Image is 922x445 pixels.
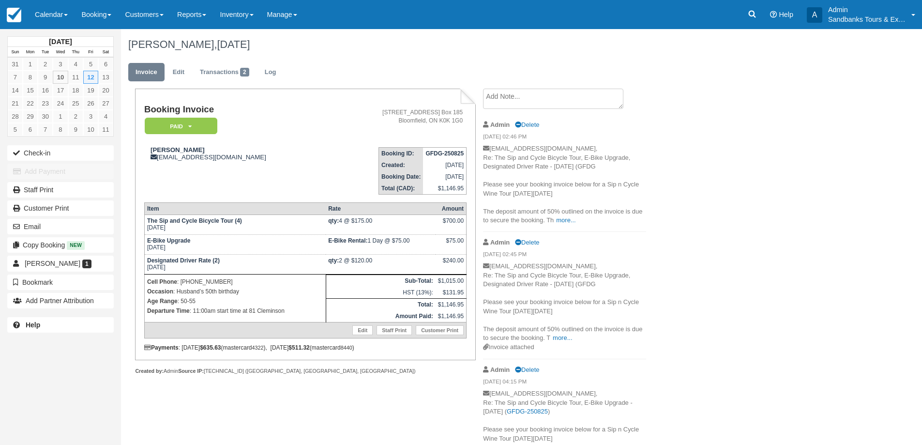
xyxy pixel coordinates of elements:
[483,144,646,225] p: [EMAIL_ADDRESS][DOMAIN_NAME], Re: The Sip and Cycle Bicycle Tour, E-Bike Upgrade, Designated Driv...
[483,343,646,352] div: Invoice attached
[98,123,113,136] a: 11
[38,123,53,136] a: 7
[200,344,221,351] strong: $635.63
[288,344,309,351] strong: $511.32
[436,203,467,215] th: Amount
[252,345,264,351] small: 4322
[83,47,98,58] th: Fri
[828,15,906,24] p: Sandbanks Tours & Experiences
[53,47,68,58] th: Wed
[147,237,190,244] strong: E-Bike Upgrade
[328,237,367,244] strong: E-Bike Rental
[38,110,53,123] a: 30
[779,11,793,18] span: Help
[38,47,53,58] th: Tue
[507,408,548,415] a: GFDG-250825
[38,71,53,84] a: 9
[67,241,85,249] span: New
[377,325,412,335] a: Staff Print
[8,58,23,71] a: 31
[98,110,113,123] a: 4
[326,310,436,322] th: Amount Paid:
[98,58,113,71] a: 6
[144,105,332,115] h1: Booking Invoice
[83,71,98,84] a: 12
[68,110,83,123] a: 2
[379,171,423,183] th: Booking Date:
[23,58,38,71] a: 1
[193,63,257,82] a: Transactions2
[135,368,164,374] strong: Created by:
[83,123,98,136] a: 10
[23,110,38,123] a: 29
[423,159,466,171] td: [DATE]
[147,257,220,264] strong: Designated Driver Rate (2)
[53,110,68,123] a: 1
[326,215,436,235] td: 4 @ $175.00
[8,84,23,97] a: 14
[144,203,326,215] th: Item
[98,47,113,58] th: Sat
[53,123,68,136] a: 8
[147,307,190,314] strong: Departure Time
[38,58,53,71] a: 2
[68,84,83,97] a: 18
[147,298,178,305] strong: Age Range
[144,344,179,351] strong: Payments
[436,287,467,299] td: $131.95
[328,257,339,264] strong: qty
[144,235,326,255] td: [DATE]
[553,334,572,341] a: more...
[83,84,98,97] a: 19
[98,97,113,110] a: 27
[53,84,68,97] a: 17
[144,255,326,275] td: [DATE]
[7,145,114,161] button: Check-in
[438,237,464,252] div: $75.00
[807,7,822,23] div: A
[326,203,436,215] th: Rate
[341,345,352,351] small: 8440
[145,118,217,135] em: Paid
[25,260,80,267] span: [PERSON_NAME]
[144,215,326,235] td: [DATE]
[7,256,114,271] a: [PERSON_NAME] 1
[515,121,539,128] a: Delete
[68,71,83,84] a: 11
[144,146,332,161] div: [EMAIL_ADDRESS][DOMAIN_NAME]
[257,63,284,82] a: Log
[556,216,575,224] a: more...
[53,97,68,110] a: 24
[7,293,114,308] button: Add Partner Attribution
[23,47,38,58] th: Mon
[7,317,114,333] a: Help
[515,366,539,373] a: Delete
[128,63,165,82] a: Invoice
[8,71,23,84] a: 7
[828,5,906,15] p: Admin
[483,250,646,261] em: [DATE] 02:45 PM
[23,84,38,97] a: 15
[328,217,339,224] strong: qty
[7,219,114,234] button: Email
[438,257,464,272] div: $240.00
[326,235,436,255] td: 1 Day @ $75.00
[326,299,436,311] th: Total:
[147,296,323,306] p: : 50-55
[217,38,250,50] span: [DATE]
[147,306,323,316] p: : 11:00am start time at 81 Cleminson
[82,260,91,268] span: 1
[49,38,72,46] strong: [DATE]
[490,239,510,246] strong: Admin
[8,47,23,58] th: Sun
[38,97,53,110] a: 23
[135,368,475,375] div: Admin [TECHNICAL_ID] ([GEOGRAPHIC_DATA], [GEOGRAPHIC_DATA], [GEOGRAPHIC_DATA])
[483,262,646,343] p: [EMAIL_ADDRESS][DOMAIN_NAME], Re: The Sip and Cycle Bicycle Tour, E-Bike Upgrade, Designated Driv...
[326,255,436,275] td: 2 @ $120.00
[83,97,98,110] a: 26
[423,183,466,195] td: $1,146.95
[23,97,38,110] a: 22
[151,146,205,153] strong: [PERSON_NAME]
[68,47,83,58] th: Thu
[483,133,646,143] em: [DATE] 02:46 PM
